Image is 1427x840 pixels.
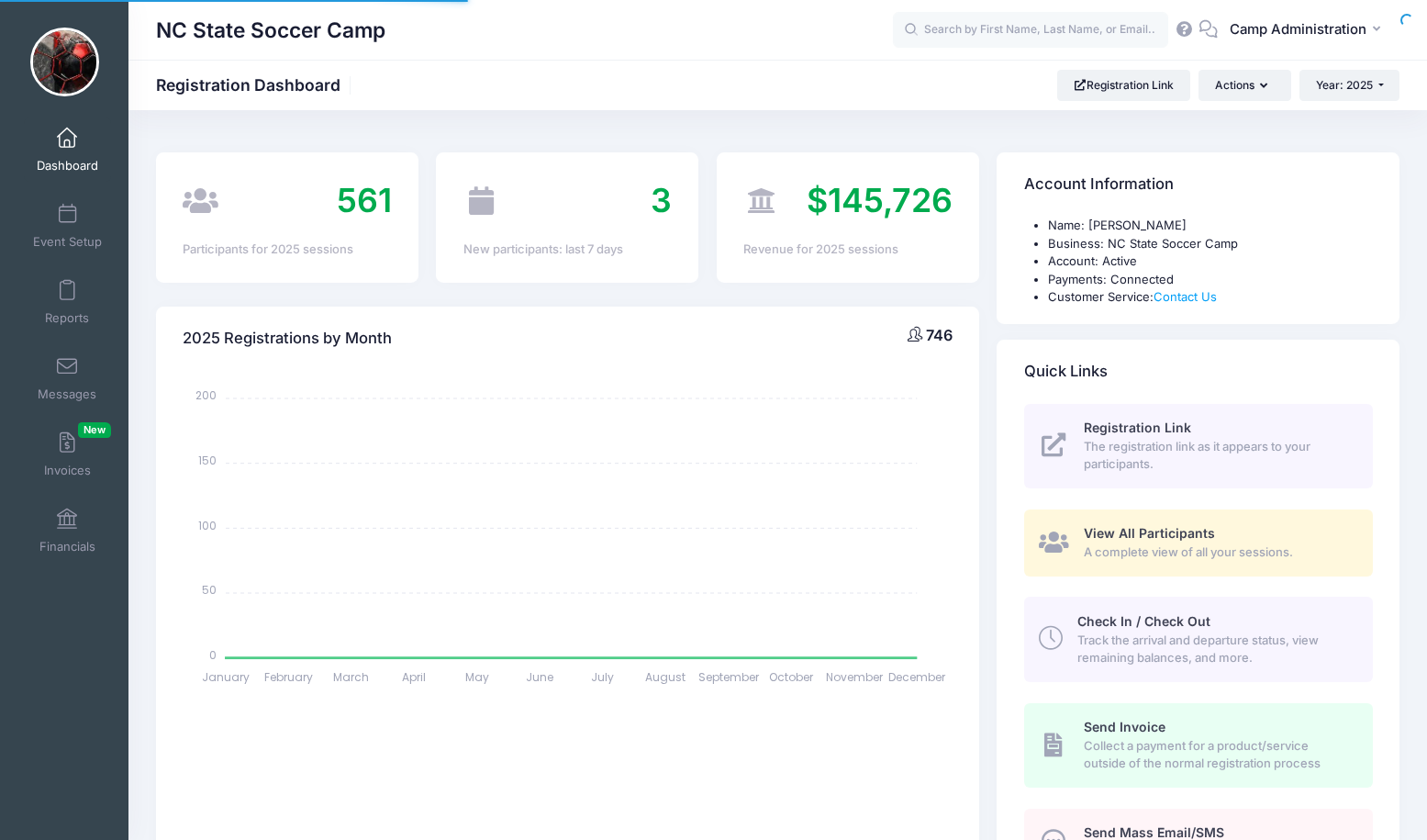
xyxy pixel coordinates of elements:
[44,463,91,478] span: Invoices
[37,158,98,174] span: Dashboard
[646,668,686,684] tspan: August
[1084,543,1352,562] span: A complete view of all your sessions.
[926,326,953,344] span: 746
[1048,217,1373,235] li: Name: [PERSON_NAME]
[1024,159,1174,211] h4: Account Information
[1077,613,1210,629] span: Check In / Check Out
[156,75,356,95] h1: Registration Dashboard
[45,310,89,326] span: Reports
[893,12,1168,49] input: Search by First Name, Last Name, or Email...
[24,194,111,258] a: Event Setup
[463,241,672,259] div: New participants: last 7 days
[743,241,952,259] div: Revenue for 2025 sessions
[1218,9,1399,51] button: Camp Administration
[1154,289,1217,304] a: Contact Us
[1057,70,1190,101] a: Registration Link
[1198,70,1290,101] button: Actions
[1024,510,1373,577] a: View All Participants A complete view of all your sessions.
[1084,438,1352,474] span: The registration link as it appears to your participants.
[183,312,392,364] h4: 2025 Registrations by Month
[202,668,250,684] tspan: January
[198,453,217,468] tspan: 150
[770,668,815,684] tspan: October
[807,180,953,220] span: $145,726
[337,180,392,220] span: 561
[698,668,760,684] tspan: September
[826,668,884,684] tspan: November
[156,9,385,51] h1: NC State Soccer Camp
[1084,719,1165,734] span: Send Invoice
[39,539,95,554] span: Financials
[1077,632,1352,667] span: Track the arrival and departure status, view remaining balances, and more.
[889,668,947,684] tspan: December
[1084,824,1224,840] span: Send Mass Email/SMS
[24,270,111,334] a: Reports
[527,668,554,684] tspan: June
[183,241,391,259] div: Participants for 2025 sessions
[198,517,217,532] tspan: 100
[24,118,111,182] a: Dashboard
[30,28,99,96] img: NC State Soccer Camp
[1299,70,1399,101] button: Year: 2025
[264,668,313,684] tspan: February
[1024,597,1373,681] a: Check In / Check Out Track the arrival and departure status, view remaining balances, and more.
[1316,78,1373,92] span: Year: 2025
[24,422,111,487] a: InvoicesNew
[209,647,217,663] tspan: 0
[33,234,102,250] span: Event Setup
[1024,345,1108,398] h4: Quick Links
[1024,404,1373,488] a: Registration Link The registration link as it appears to your participants.
[651,180,672,220] span: 3
[1084,525,1215,541] span: View All Participants
[1048,271,1373,289] li: Payments: Connected
[403,668,427,684] tspan: April
[195,387,217,403] tspan: 200
[1084,737,1352,773] span: Collect a payment for a product/service outside of the normal registration process
[592,668,615,684] tspan: July
[1048,252,1373,271] li: Account: Active
[38,386,96,402] span: Messages
[24,346,111,410] a: Messages
[1084,420,1191,435] span: Registration Link
[202,582,217,598] tspan: 50
[24,498,111,563] a: Financials
[1024,703,1373,788] a: Send Invoice Collect a payment for a product/service outside of the normal registration process
[334,668,370,684] tspan: March
[78,422,111,438] span: New
[1230,19,1366,39] span: Camp Administration
[465,668,489,684] tspan: May
[1048,235,1373,253] li: Business: NC State Soccer Camp
[1048,288,1373,307] li: Customer Service:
